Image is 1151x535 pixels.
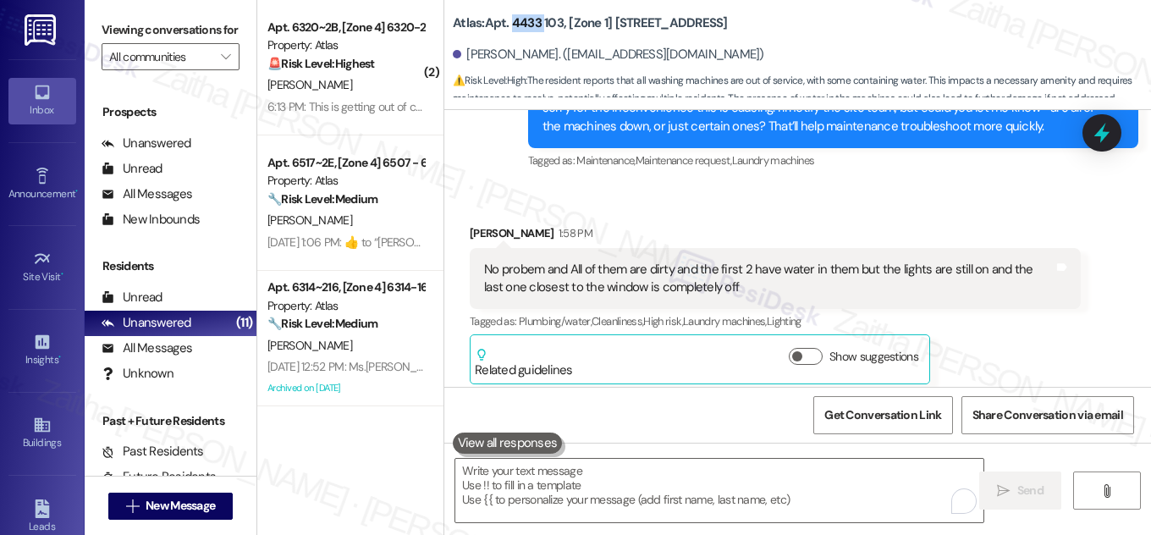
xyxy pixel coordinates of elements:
[961,396,1134,434] button: Share Conversation via email
[109,43,212,70] input: All communities
[102,289,162,306] div: Unread
[972,406,1123,424] span: Share Conversation via email
[8,328,76,373] a: Insights •
[58,351,61,363] span: •
[267,19,424,36] div: Apt. 6320~2B, [Zone 4] 6320-28 S [PERSON_NAME]
[75,185,78,197] span: •
[267,191,377,207] strong: 🔧 Risk Level: Medium
[683,314,767,328] span: Laundry machines ,
[61,268,63,280] span: •
[453,14,728,32] b: Atlas: Apt. 4433 103, [Zone 1] [STREET_ADDRESS]
[102,314,191,332] div: Unanswered
[484,261,1054,297] div: No probem and All of them are dirty and the first 2 have water in them but the lights are still o...
[146,497,215,515] span: New Message
[126,499,139,513] i: 
[85,103,256,121] div: Prospects
[85,257,256,275] div: Residents
[455,459,983,522] textarea: To enrich screen reader interactions, please activate Accessibility in Grammarly extension settings
[267,172,424,190] div: Property: Atlas
[8,411,76,456] a: Buildings
[266,378,426,399] div: Archived on [DATE]
[267,279,424,296] div: Apt. 6314~216, [Zone 4] 6314-16 S. [GEOGRAPHIC_DATA]
[267,359,504,374] div: [DATE] 12:52 PM: Ms.[PERSON_NAME]..thanks 👍
[1100,484,1113,498] i: 
[102,339,192,357] div: All Messages
[267,212,352,228] span: [PERSON_NAME]
[519,314,592,328] span: Plumbing/water ,
[824,406,941,424] span: Get Conversation Link
[643,314,683,328] span: High risk ,
[267,99,587,114] div: 6:13 PM: This is getting out of control...I'm scared in this apartment.
[829,348,918,366] label: Show suggestions
[267,316,377,331] strong: 🔧 Risk Level: Medium
[453,74,526,87] strong: ⚠️ Risk Level: High
[267,36,424,54] div: Property: Atlas
[267,154,424,172] div: Apt. 6517~2E, [Zone 4] 6507 - 6519 S [US_STATE]
[528,148,1139,173] div: Tagged as:
[267,338,352,353] span: [PERSON_NAME]
[267,56,375,71] strong: 🚨 Risk Level: Highest
[102,365,173,383] div: Unknown
[102,443,204,461] div: Past Residents
[470,309,1081,334] div: Tagged as:
[25,14,59,46] img: ResiDesk Logo
[8,78,76,124] a: Inbox
[636,153,732,168] span: Maintenance request ,
[108,493,234,520] button: New Message
[592,314,643,328] span: Cleanliness ,
[453,72,1151,126] span: : The resident reports that all washing machines are out of service, with some containing water. ...
[102,211,200,229] div: New Inbounds
[813,396,952,434] button: Get Conversation Link
[979,472,1061,510] button: Send
[102,17,240,43] label: Viewing conversations for
[102,160,162,178] div: Unread
[85,412,256,430] div: Past + Future Residents
[732,153,815,168] span: Laundry machines
[453,46,764,63] div: [PERSON_NAME]. ([EMAIL_ADDRESS][DOMAIN_NAME])
[475,348,573,379] div: Related guidelines
[102,135,191,152] div: Unanswered
[102,468,216,486] div: Future Residents
[576,153,635,168] span: Maintenance ,
[997,484,1010,498] i: 
[470,224,1081,248] div: [PERSON_NAME]
[267,77,352,92] span: [PERSON_NAME]
[554,224,592,242] div: 1:58 PM
[267,297,424,315] div: Property: Atlas
[767,314,801,328] span: Lighting
[8,245,76,290] a: Site Visit •
[221,50,230,63] i: 
[1017,482,1044,499] span: Send
[102,185,192,203] div: All Messages
[232,310,256,336] div: (11)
